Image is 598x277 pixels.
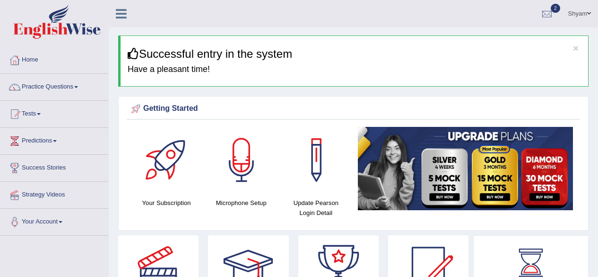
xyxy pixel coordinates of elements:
h4: Update Pearson Login Detail [283,198,348,218]
a: Home [0,47,108,71]
button: × [573,43,579,53]
a: Predictions [0,128,108,152]
h4: Your Subscription [134,198,199,208]
h4: Have a pleasant time! [128,65,581,74]
a: Tests [0,101,108,125]
h3: Successful entry in the system [128,48,581,60]
a: Your Account [0,209,108,232]
span: 2 [551,4,560,13]
h4: Microphone Setup [208,198,274,208]
a: Practice Questions [0,74,108,98]
img: small5.jpg [358,127,573,210]
a: Strategy Videos [0,182,108,206]
div: Getting Started [129,102,578,116]
a: Success Stories [0,155,108,179]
